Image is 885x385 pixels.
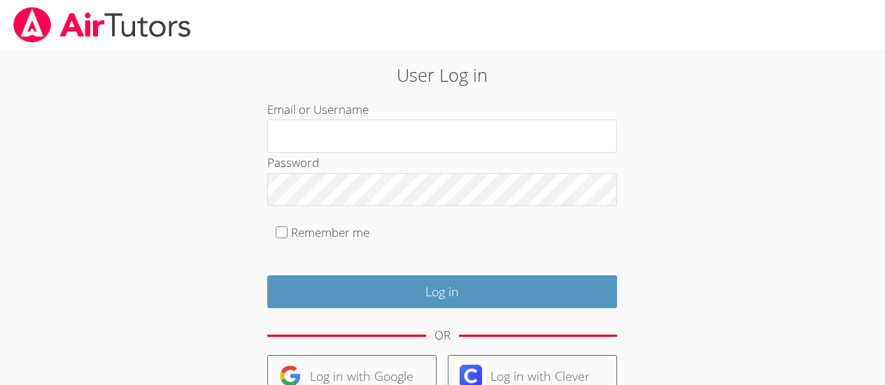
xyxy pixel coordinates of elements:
[291,224,369,240] label: Remember me
[204,61,681,88] h2: User Log in
[267,154,319,170] label: Password
[434,326,451,346] div: OR
[267,101,369,117] label: Email or Username
[267,275,617,308] input: Log in
[12,7,192,43] img: airtutors_banner-c4298cdbf04f3fff15de1276eac7730deb9818008684d7c2e4769d2f7ddbe033.png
